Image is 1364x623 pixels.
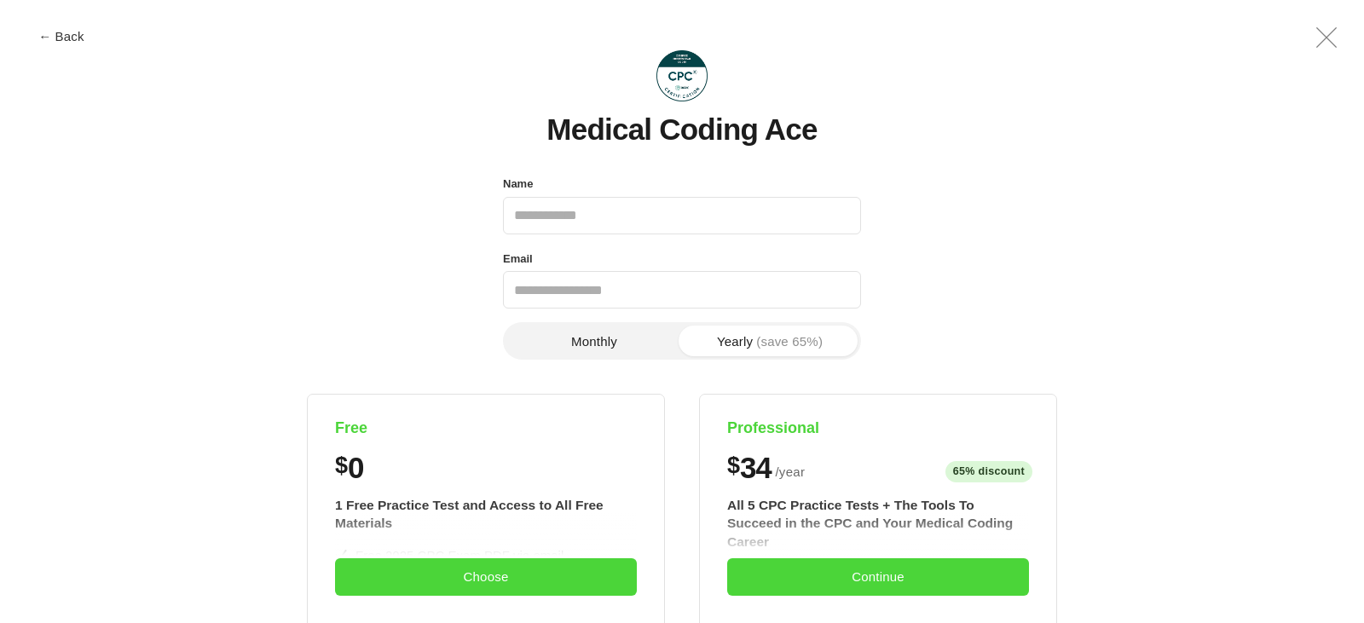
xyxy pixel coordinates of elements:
img: Medical Coding Ace [656,50,708,101]
span: $ [335,453,348,479]
span: / year [775,462,805,482]
label: Email [503,248,533,270]
h4: Free [335,418,637,438]
input: Name [503,197,861,234]
div: All 5 CPC Practice Tests + The Tools To Succeed in the CPC and Your Medical Coding Career [727,496,1029,551]
button: Yearly(save 65%) [682,326,858,356]
button: Continue [727,558,1029,596]
button: Choose [335,558,637,596]
h1: Medical Coding Ace [546,113,817,147]
h4: Professional [727,418,1029,438]
span: $ [727,453,740,479]
span: 65% discount [945,461,1032,482]
button: Monthly [506,326,682,356]
button: ← Back [27,30,95,43]
span: (save 65%) [756,335,823,348]
label: Name [503,173,533,195]
span: 34 [740,453,771,482]
span: ← [38,30,51,43]
input: Email [503,271,861,309]
div: 1 Free Practice Test and Access to All Free Materials [335,496,637,533]
span: 0 [348,453,363,482]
